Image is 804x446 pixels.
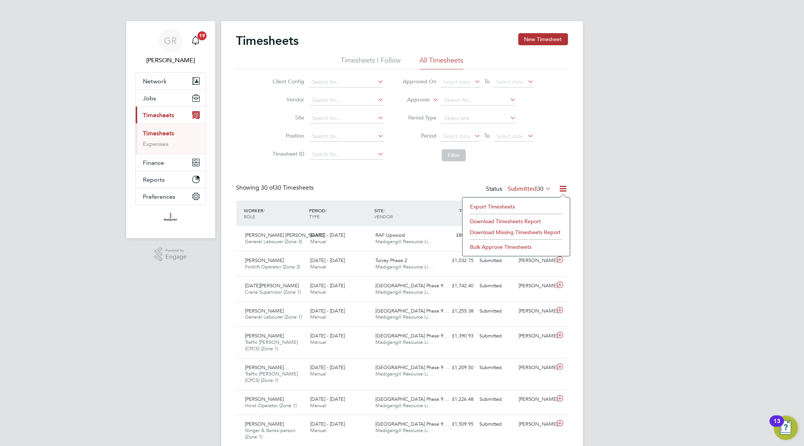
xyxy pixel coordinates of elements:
span: [PERSON_NAME]… [245,364,289,371]
span: TYPE [309,213,320,219]
li: Bulk Approve Timesheets [466,242,566,252]
span: Finance [143,159,164,166]
a: Timesheets [143,130,175,137]
label: Timesheet ID [270,150,304,157]
li: All Timesheets [420,56,463,69]
div: Timesheets [136,123,206,154]
span: Slinger & Banks-person (Zone 1) [245,427,296,440]
label: Period [403,132,436,139]
span: [DATE] - [DATE] [310,257,345,264]
div: £1,032.75 [438,254,477,267]
span: [DATE] - [DATE] [310,396,345,402]
span: RAF Upwood [375,232,405,238]
button: Jobs [136,90,206,106]
span: / [263,207,265,213]
span: [PERSON_NAME] [PERSON_NAME] [245,232,325,238]
span: Manual [310,314,326,320]
button: New Timesheet [518,33,568,45]
button: Timesheets [136,107,206,123]
div: [PERSON_NAME] [516,393,555,406]
span: / [325,207,327,213]
span: / [383,207,385,213]
div: PERIOD [307,204,372,223]
span: [PERSON_NAME] [245,333,284,339]
a: Go to home page [135,213,206,225]
li: Download Timesheets Report [466,216,566,227]
span: To [482,77,492,86]
div: £1,255.38 [438,305,477,317]
span: 30 [537,185,544,193]
span: Crane Supervisor (Zone 1) [245,289,301,295]
span: 30 Timesheets [261,184,314,192]
a: Expenses [143,140,169,147]
span: Select date [496,133,523,139]
div: Submitted [477,362,516,374]
div: [PERSON_NAME] [516,330,555,342]
button: Preferences [136,188,206,205]
input: Search for... [309,131,384,142]
label: Vendor [270,96,304,103]
div: [PERSON_NAME] [516,362,555,374]
input: Select one [442,113,516,124]
label: Site [270,114,304,121]
div: £1,209.50 [438,362,477,374]
span: Madigangill Resource Li… [375,314,433,320]
span: GR [164,36,177,46]
span: [DATE] - [DATE] [310,421,345,427]
span: Madigangill Resource Li… [375,339,433,345]
button: Network [136,73,206,89]
span: [GEOGRAPHIC_DATA] Phase 9.… [375,396,450,402]
div: £1,509.95 [438,418,477,431]
span: Engage [165,254,187,260]
span: Timesheets [143,112,175,119]
span: Manual [310,264,326,270]
span: VENDOR [374,213,393,219]
span: Forklift Operator (Zone 3) [245,264,300,270]
span: [GEOGRAPHIC_DATA] Phase 9.… [375,333,450,339]
span: Madigangill Resource Li… [375,427,433,434]
span: Madigangill Resource Li… [375,371,433,377]
nav: Main navigation [126,21,215,238]
div: Status [486,184,553,195]
span: [PERSON_NAME] [245,396,284,402]
div: [PERSON_NAME] [516,280,555,292]
label: Period Type [403,114,436,121]
img: madigangill-logo-retina.png [162,213,179,225]
div: Submitted [477,393,516,406]
span: [DATE] - [DATE] [310,308,345,314]
span: Goncalo Rodrigues [135,56,206,65]
div: [PERSON_NAME] [516,305,555,317]
label: Approver [396,96,430,104]
label: Position [270,132,304,139]
span: Madigangill Resource Li… [375,402,433,409]
li: Download Missing Timesheets Report [466,227,566,238]
input: Search for... [442,95,516,106]
label: Submitted [508,185,551,193]
div: Submitted [477,418,516,431]
span: [GEOGRAPHIC_DATA] Phase 9.… [375,308,450,314]
span: [GEOGRAPHIC_DATA] Phase 9.… [375,282,450,289]
div: £1,390.93 [438,330,477,342]
span: General Labourer (Zone 3) [245,238,302,245]
div: Submitted [477,305,516,317]
span: Traffic [PERSON_NAME] (CPCS) (Zone 1) [245,339,298,352]
input: Search for... [309,95,384,106]
span: [PERSON_NAME] [245,421,284,427]
span: Turvey Phase 2 [375,257,407,264]
span: 19 [198,31,207,40]
span: Hoist Operator (Zone 1) [245,402,297,409]
li: Export Timesheets [466,201,566,212]
span: To [482,131,492,141]
div: Submitted [477,254,516,267]
div: [PERSON_NAME] [516,418,555,431]
div: £802.40 [438,229,477,242]
button: Finance [136,154,206,171]
button: Reports [136,171,206,188]
span: Select date [443,133,470,139]
div: £1,742.40 [438,280,477,292]
span: [DATE] - [DATE] [310,232,345,238]
span: Reports [143,176,165,183]
span: Manual [310,371,326,377]
a: Powered byEngage [155,247,187,262]
div: Showing [236,184,315,192]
